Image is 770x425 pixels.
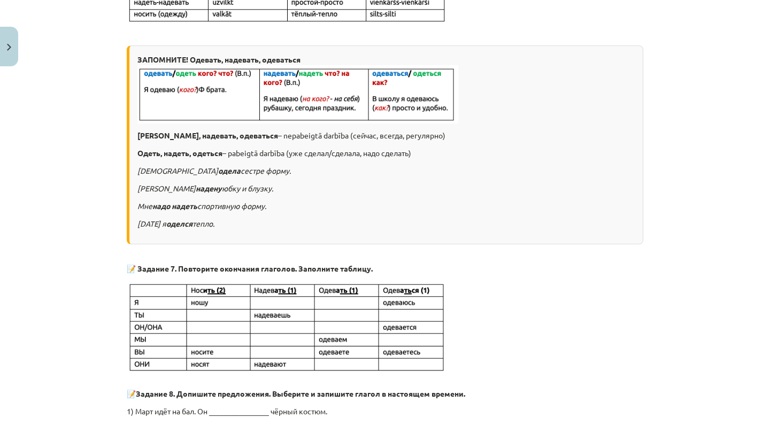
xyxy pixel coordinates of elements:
[136,389,465,398] b: Задание 8. Допишите предложения. Выберите и запишите глагол в настоящем времени.
[166,219,192,228] i: оделся
[218,166,241,175] i: одела
[137,183,196,193] i: [PERSON_NAME]
[137,130,635,141] p: – nepabeigtā darbība (сейчас, всегда, регулярно)
[7,44,11,51] img: icon-close-lesson-0947bae3869378f0d4975bcd49f059093ad1ed9edebbc8119c70593378902aed.svg
[137,201,152,211] i: Мне
[196,183,222,193] i: надену
[222,183,273,193] i: юбку и блузку.
[137,219,166,228] i: [DATE] я
[137,148,635,159] p: – pabeigtā darbība (уже сделал/сделала, надо сделать)
[127,389,136,398] strong: 📝
[137,148,222,158] b: Одеть, надеть, одеться
[192,219,214,228] i: тепло.
[127,406,643,417] p: 1) Март идёт на бал. Он ________________ чёрный костюм.
[137,55,301,64] strong: ЗАПОМНИТЕ! Одевать, надевать, одеваться
[241,166,291,175] i: сестре форму.
[152,201,197,211] i: надо надеть
[137,166,218,175] i: [DEMOGRAPHIC_DATA]
[137,130,278,140] b: [PERSON_NAME], надевать, одеваться
[197,201,266,211] i: спортивную форму.
[127,264,373,273] strong: 📝 Задание 7. Повторите окончания глаголов. Заполните таблицу.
